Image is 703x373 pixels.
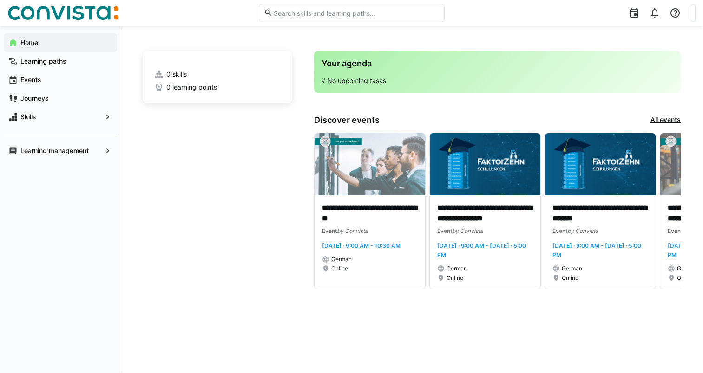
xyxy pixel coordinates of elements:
[166,83,217,92] span: 0 learning points
[273,9,439,17] input: Search skills and learning paths…
[677,274,694,282] span: Online
[315,133,425,195] img: image
[452,227,483,234] span: by Convista
[437,242,526,258] span: [DATE] · 9:00 AM - [DATE] · 5:00 PM
[650,115,681,125] a: All events
[447,274,463,282] span: Online
[668,227,683,234] span: Event
[567,227,598,234] span: by Convista
[430,133,540,195] img: image
[166,70,187,79] span: 0 skills
[331,265,348,272] span: Online
[562,265,582,272] span: German
[552,227,567,234] span: Event
[677,265,697,272] span: German
[322,58,673,69] h3: Your agenda
[337,227,368,234] span: by Convista
[331,256,352,263] span: German
[545,133,656,195] img: image
[322,242,401,249] span: [DATE] · 9:00 AM - 10:30 AM
[154,70,281,79] a: 0 skills
[562,274,578,282] span: Online
[552,242,641,258] span: [DATE] · 9:00 AM - [DATE] · 5:00 PM
[314,115,380,125] h3: Discover events
[437,227,452,234] span: Event
[447,265,467,272] span: German
[322,76,673,85] p: √ No upcoming tasks
[322,227,337,234] span: Event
